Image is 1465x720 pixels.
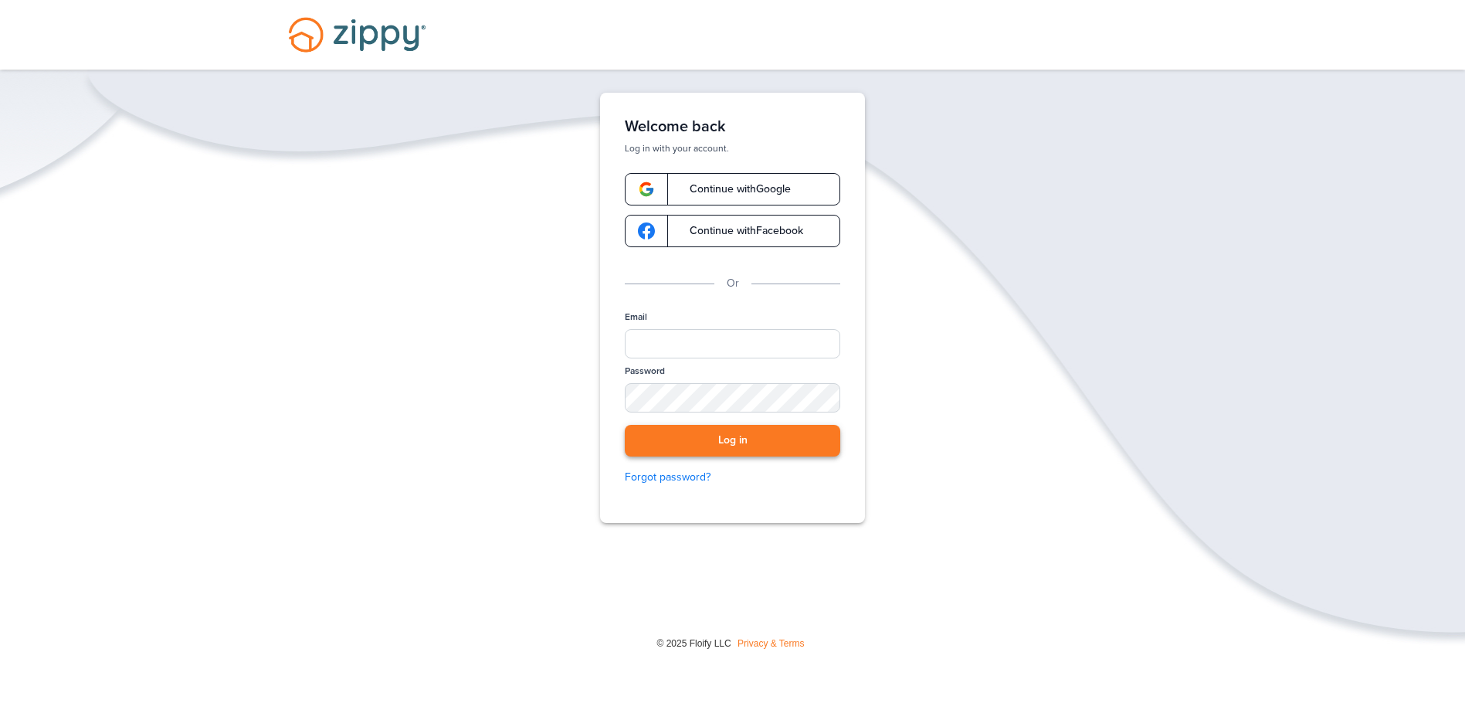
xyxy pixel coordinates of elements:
[625,329,840,358] input: Email
[656,638,731,649] span: © 2025 Floify LLC
[625,215,840,247] a: google-logoContinue withFacebook
[738,638,804,649] a: Privacy & Terms
[625,469,840,486] a: Forgot password?
[625,365,665,378] label: Password
[638,222,655,239] img: google-logo
[727,275,739,292] p: Or
[625,142,840,155] p: Log in with your account.
[638,181,655,198] img: google-logo
[674,226,803,236] span: Continue with Facebook
[625,117,840,136] h1: Welcome back
[625,383,840,413] input: Password
[625,425,840,457] button: Log in
[625,173,840,205] a: google-logoContinue withGoogle
[674,184,791,195] span: Continue with Google
[625,311,647,324] label: Email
